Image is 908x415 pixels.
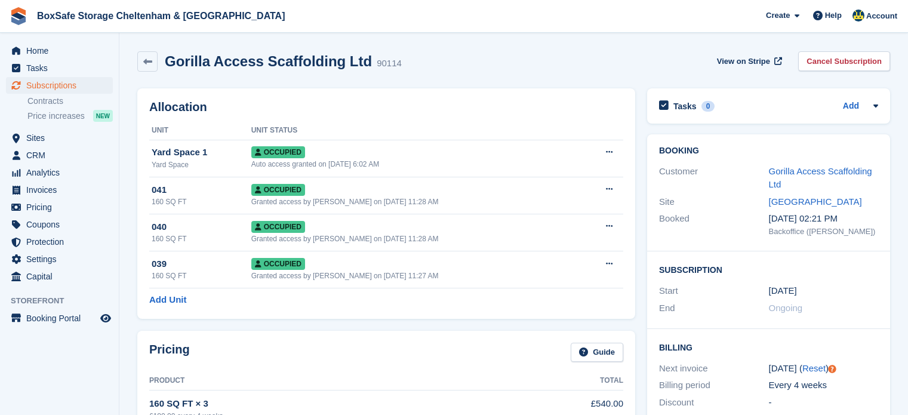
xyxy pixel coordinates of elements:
div: 039 [152,257,251,271]
span: Storefront [11,295,119,307]
a: Gorilla Access Scaffolding Ltd [769,166,872,190]
h2: Gorilla Access Scaffolding Ltd [165,53,372,69]
div: Site [659,195,769,209]
th: Product [149,371,520,391]
div: 0 [701,101,715,112]
div: 160 SQ FT [152,270,251,281]
span: Booking Portal [26,310,98,327]
th: Unit Status [251,121,580,140]
div: 041 [152,183,251,197]
a: menu [6,310,113,327]
div: [DATE] 02:21 PM [769,212,879,226]
div: Granted access by [PERSON_NAME] on [DATE] 11:28 AM [251,233,580,244]
div: End [659,302,769,315]
div: Billing period [659,379,769,392]
a: menu [6,233,113,250]
span: Sites [26,130,98,146]
div: Every 4 weeks [769,379,879,392]
a: BoxSafe Storage Cheltenham & [GEOGRAPHIC_DATA] [32,6,290,26]
div: 90114 [377,57,402,70]
a: menu [6,251,113,268]
span: Occupied [251,221,305,233]
div: Next invoice [659,362,769,376]
span: Price increases [27,110,85,122]
a: menu [6,42,113,59]
span: Create [766,10,790,21]
span: Protection [26,233,98,250]
div: Auto access granted on [DATE] 6:02 AM [251,159,580,170]
h2: Pricing [149,343,190,362]
div: [DATE] ( ) [769,362,879,376]
th: Unit [149,121,251,140]
a: menu [6,199,113,216]
th: Total [520,371,623,391]
div: 160 SQ FT [152,233,251,244]
div: Yard Space [152,159,251,170]
div: Yard Space 1 [152,146,251,159]
h2: Booking [659,146,878,156]
div: Customer [659,165,769,192]
div: NEW [93,110,113,122]
a: menu [6,164,113,181]
span: Home [26,42,98,59]
a: Add Unit [149,293,186,307]
div: Discount [659,396,769,410]
div: Backoffice ([PERSON_NAME]) [769,226,879,238]
span: Occupied [251,258,305,270]
a: Price increases NEW [27,109,113,122]
h2: Subscription [659,263,878,275]
a: menu [6,147,113,164]
a: View on Stripe [712,51,784,71]
span: Analytics [26,164,98,181]
a: [GEOGRAPHIC_DATA] [769,196,862,207]
div: Tooltip anchor [827,364,838,374]
a: menu [6,130,113,146]
div: Granted access by [PERSON_NAME] on [DATE] 11:27 AM [251,270,580,281]
a: Guide [571,343,623,362]
a: menu [6,182,113,198]
span: Capital [26,268,98,285]
a: Reset [802,363,826,373]
a: menu [6,268,113,285]
span: Settings [26,251,98,268]
span: Pricing [26,199,98,216]
a: menu [6,77,113,94]
h2: Allocation [149,100,623,114]
time: 2025-07-01 00:00:00 UTC [769,284,797,298]
span: Subscriptions [26,77,98,94]
span: Occupied [251,146,305,158]
span: Invoices [26,182,98,198]
a: Contracts [27,96,113,107]
span: Occupied [251,184,305,196]
div: 040 [152,220,251,234]
span: CRM [26,147,98,164]
span: Ongoing [769,303,803,313]
a: Cancel Subscription [798,51,890,71]
a: menu [6,60,113,76]
span: Account [866,10,897,22]
div: 160 SQ FT × 3 [149,397,520,411]
h2: Billing [659,341,878,353]
div: 160 SQ FT [152,196,251,207]
span: View on Stripe [717,56,770,67]
div: - [769,396,879,410]
img: stora-icon-8386f47178a22dfd0bd8f6a31ec36ba5ce8667c1dd55bd0f319d3a0aa187defe.svg [10,7,27,25]
div: Granted access by [PERSON_NAME] on [DATE] 11:28 AM [251,196,580,207]
img: Kim Virabi [852,10,864,21]
h2: Tasks [673,101,697,112]
span: Coupons [26,216,98,233]
div: Start [659,284,769,298]
a: menu [6,216,113,233]
a: Add [843,100,859,113]
span: Help [825,10,842,21]
a: Preview store [99,311,113,325]
span: Tasks [26,60,98,76]
div: Booked [659,212,769,237]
